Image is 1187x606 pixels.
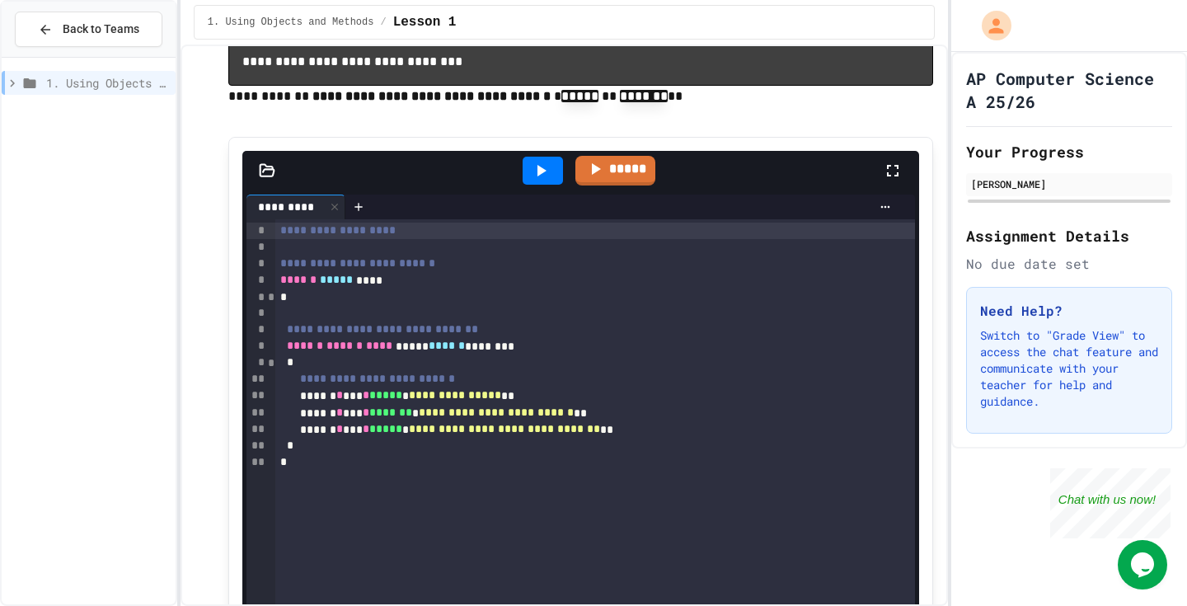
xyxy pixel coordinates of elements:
span: Lesson 1 [393,12,457,32]
h2: Assignment Details [966,224,1172,247]
button: Back to Teams [15,12,162,47]
span: Back to Teams [63,21,139,38]
iframe: chat widget [1118,540,1171,590]
iframe: chat widget [1050,468,1171,538]
h2: Your Progress [966,140,1172,163]
div: [PERSON_NAME] [971,176,1167,191]
span: 1. Using Objects and Methods [208,16,374,29]
div: No due date set [966,254,1172,274]
h1: AP Computer Science A 25/26 [966,67,1172,113]
span: / [380,16,386,29]
span: 1. Using Objects and Methods [46,74,169,92]
h3: Need Help? [980,301,1158,321]
div: My Account [964,7,1016,45]
p: Switch to "Grade View" to access the chat feature and communicate with your teacher for help and ... [980,327,1158,410]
